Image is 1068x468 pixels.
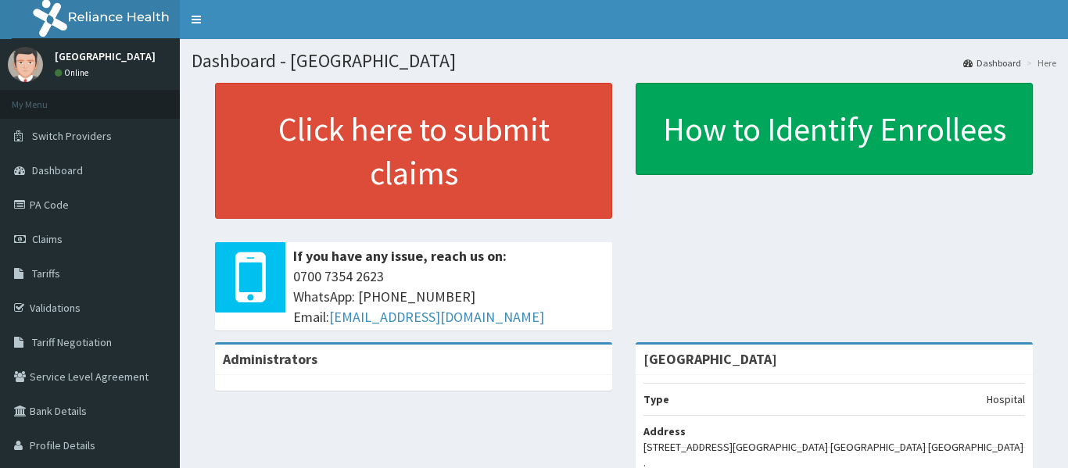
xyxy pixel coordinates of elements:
img: User Image [8,47,43,82]
span: Dashboard [32,163,83,177]
a: Click here to submit claims [215,83,612,219]
a: Online [55,67,92,78]
a: How to Identify Enrollees [636,83,1033,175]
span: Tariff Negotiation [32,335,112,349]
span: Tariffs [32,266,60,280]
b: If you have any issue, reach us on: [293,247,507,265]
a: [EMAIL_ADDRESS][DOMAIN_NAME] [329,308,544,326]
b: Type [643,392,669,406]
strong: [GEOGRAPHIC_DATA] [643,350,777,368]
p: [GEOGRAPHIC_DATA] [55,51,156,62]
b: Administrators [223,350,317,368]
a: Dashboard [963,56,1021,70]
b: Address [643,424,686,438]
h1: Dashboard - [GEOGRAPHIC_DATA] [192,51,1056,71]
span: Claims [32,232,63,246]
span: Switch Providers [32,129,112,143]
li: Here [1023,56,1056,70]
span: 0700 7354 2623 WhatsApp: [PHONE_NUMBER] Email: [293,266,604,327]
p: Hospital [987,391,1025,407]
